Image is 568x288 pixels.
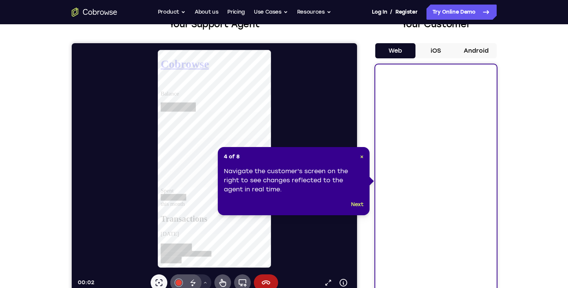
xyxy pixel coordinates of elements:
[426,5,497,20] a: Try Online Demo
[158,5,186,20] button: Product
[456,43,497,58] button: Android
[182,231,206,248] button: End session
[264,232,279,247] button: Device info
[127,231,140,248] button: Drawing tools menu
[297,5,331,20] button: Resources
[372,5,387,20] a: Log In
[390,8,392,17] span: /
[415,43,456,58] button: iOS
[227,5,245,20] a: Pricing
[249,232,264,247] a: Popout
[79,231,96,248] button: Laser pointer
[360,153,363,161] button: Close Tour
[254,5,288,20] button: Use Cases
[99,231,115,248] button: Annotations color
[224,167,363,194] div: Navigate the customer's screen on the right to see changes reflected to the agent in real time.
[351,200,363,209] button: Next
[375,17,497,31] h2: Your Customer
[72,17,357,31] h2: Your Support Agent
[143,231,159,248] button: Remote control
[113,231,130,248] button: Disappearing ink
[195,5,218,20] a: About us
[224,153,240,161] span: 4 of 8
[162,231,179,248] button: Full device
[360,153,363,160] span: ×
[375,43,416,58] button: Web
[395,5,417,20] a: Register
[72,8,117,17] a: Go to the home page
